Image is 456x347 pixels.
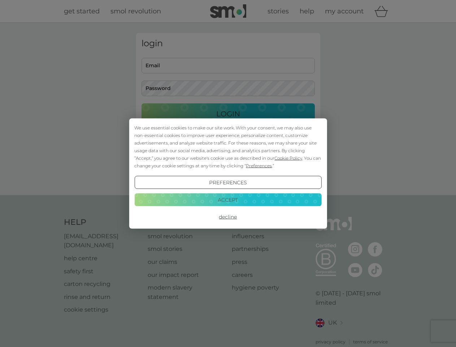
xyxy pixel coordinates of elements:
[274,155,302,161] span: Cookie Policy
[134,176,321,189] button: Preferences
[246,163,272,168] span: Preferences
[129,119,327,229] div: Cookie Consent Prompt
[134,124,321,170] div: We use essential cookies to make our site work. With your consent, we may also use non-essential ...
[134,210,321,223] button: Decline
[134,193,321,206] button: Accept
